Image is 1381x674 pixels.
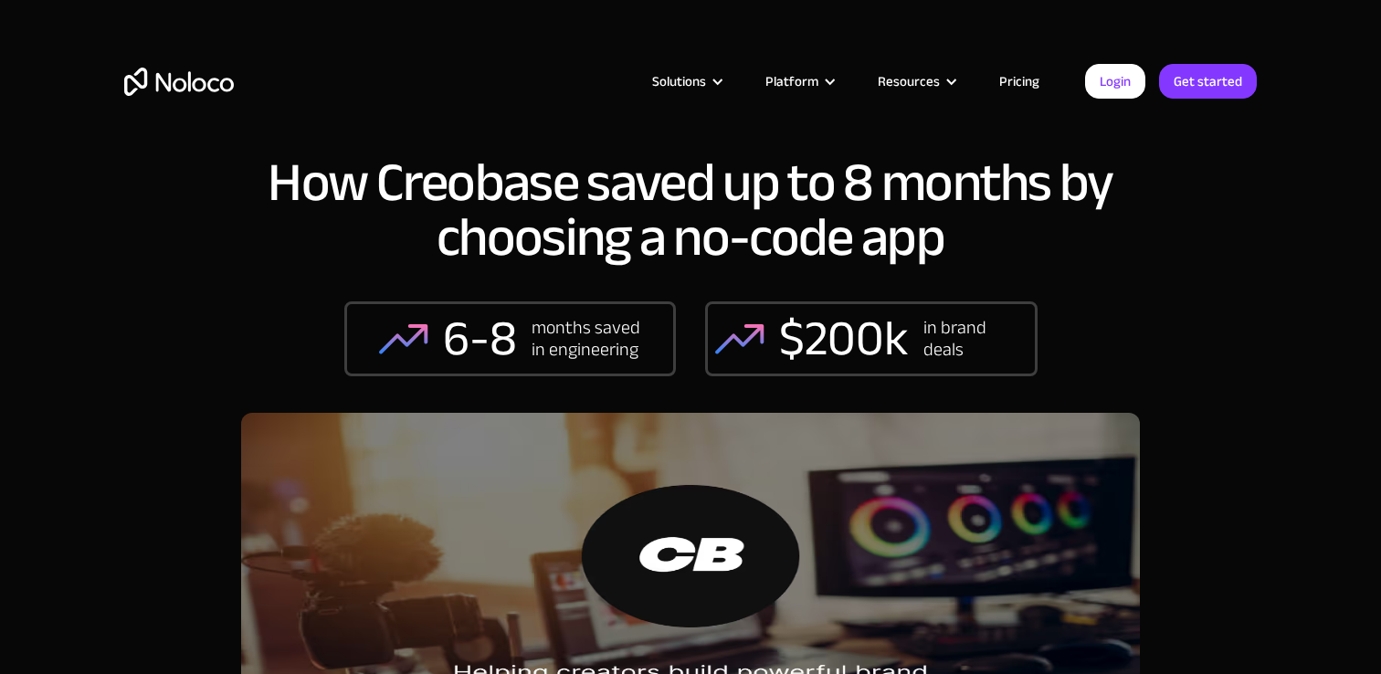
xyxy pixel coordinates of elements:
div: Solutions [652,69,706,93]
div: 6-8 [443,311,517,366]
h1: How Creobase saved up to 8 months by choosing a no-code app [241,155,1140,265]
div: Resources [878,69,940,93]
a: home [124,68,234,96]
div: $200k [779,311,909,366]
div: Resources [855,69,976,93]
div: Platform [743,69,855,93]
div: Platform [765,69,818,93]
div: months saved in engineering [532,317,641,361]
a: Get started [1159,64,1257,99]
div: in brand deals [923,317,1028,361]
div: Solutions [629,69,743,93]
a: Pricing [976,69,1062,93]
a: Login [1085,64,1145,99]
